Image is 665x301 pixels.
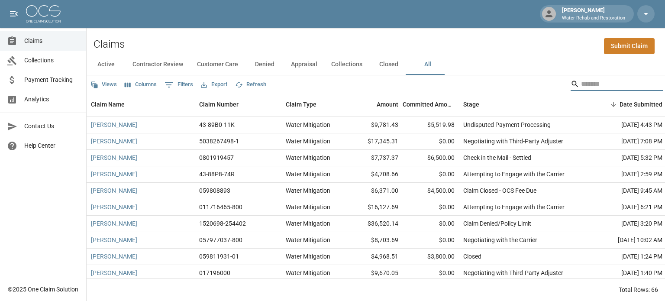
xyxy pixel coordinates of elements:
div: Attempting to Engage with the Carrier [463,203,565,211]
div: Search [571,77,663,93]
div: $17,345.31 [346,133,403,150]
div: $9,670.05 [346,265,403,282]
div: Water Mitigation [286,170,330,178]
button: All [408,54,447,75]
div: $5,519.98 [403,117,459,133]
div: Claim Number [195,92,281,117]
div: $7,737.37 [346,150,403,166]
div: 5038267498-1 [199,137,239,146]
button: Refresh [233,78,268,91]
div: Amount [377,92,398,117]
a: [PERSON_NAME] [91,203,137,211]
button: Closed [369,54,408,75]
div: Claim Denied/Policy Limit [463,219,531,228]
span: Contact Us [24,122,79,131]
p: Water Rehab and Restoration [562,15,625,22]
span: Analytics [24,95,79,104]
button: Collections [324,54,369,75]
div: 059811931-01 [199,252,239,261]
span: Payment Tracking [24,75,79,84]
div: Water Mitigation [286,269,330,277]
div: Water Mitigation [286,120,330,129]
div: Water Mitigation [286,137,330,146]
div: Committed Amount [403,92,455,117]
div: [PERSON_NAME] [558,6,629,22]
div: $0.00 [403,166,459,183]
div: dynamic tabs [87,54,665,75]
div: $0.00 [403,216,459,232]
a: [PERSON_NAME] [91,186,137,195]
button: Views [88,78,119,91]
a: [PERSON_NAME] [91,252,137,261]
a: Submit Claim [604,38,655,54]
div: Negotiating with Third-Party Adjuster [463,269,563,277]
div: 011716465-800 [199,203,242,211]
div: $4,708.66 [346,166,403,183]
div: Attempting to Engage with the Carrier [463,170,565,178]
a: [PERSON_NAME] [91,153,137,162]
div: Claim Type [286,92,316,117]
div: Undisputed Payment Processing [463,120,551,129]
div: Water Mitigation [286,236,330,244]
div: 0801919457 [199,153,234,162]
span: Claims [24,36,79,45]
div: $0.00 [403,232,459,249]
div: © 2025 One Claim Solution [8,285,78,294]
div: $3,800.00 [403,249,459,265]
div: Claim Type [281,92,346,117]
div: 059808893 [199,186,230,195]
div: Date Submitted [620,92,662,117]
div: $6,371.00 [346,183,403,199]
div: Negotiating with the Carrier [463,236,537,244]
a: [PERSON_NAME] [91,236,137,244]
button: Show filters [162,78,195,92]
div: $16,127.69 [346,199,403,216]
div: Stage [463,92,479,117]
span: Collections [24,56,79,65]
div: 017196000 [199,269,230,277]
div: Stage [459,92,589,117]
div: Claim Name [91,92,125,117]
div: $8,703.69 [346,232,403,249]
a: [PERSON_NAME] [91,170,137,178]
button: Customer Care [190,54,245,75]
img: ocs-logo-white-transparent.png [26,5,61,23]
a: [PERSON_NAME] [91,120,137,129]
button: Select columns [123,78,159,91]
div: Closed [463,252,481,261]
button: open drawer [5,5,23,23]
span: Help Center [24,141,79,150]
div: Check in the Mail - Settled [463,153,531,162]
div: 057977037-800 [199,236,242,244]
div: $36,520.14 [346,216,403,232]
div: Claim Name [87,92,195,117]
div: Claim Number [199,92,239,117]
button: Contractor Review [126,54,190,75]
a: [PERSON_NAME] [91,219,137,228]
div: $0.00 [403,199,459,216]
a: [PERSON_NAME] [91,137,137,146]
a: [PERSON_NAME] [91,269,137,277]
div: Total Rows: 66 [619,285,658,294]
div: $0.00 [403,133,459,150]
div: 1520698-254402 [199,219,246,228]
div: Water Mitigation [286,203,330,211]
div: Water Mitigation [286,186,330,195]
div: $6,500.00 [403,150,459,166]
div: Water Mitigation [286,153,330,162]
div: Water Mitigation [286,252,330,261]
div: Negotiating with Third-Party Adjuster [463,137,563,146]
div: $0.00 [403,265,459,282]
div: Amount [346,92,403,117]
div: Water Mitigation [286,219,330,228]
div: Claim Closed - OCS Fee Due [463,186,536,195]
div: Committed Amount [403,92,459,117]
div: 43-88P8-74R [199,170,235,178]
div: 43-89B0-11K [199,120,235,129]
button: Appraisal [284,54,324,75]
button: Export [199,78,229,91]
button: Sort [607,98,620,110]
h2: Claims [94,38,125,51]
button: Active [87,54,126,75]
div: $4,500.00 [403,183,459,199]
